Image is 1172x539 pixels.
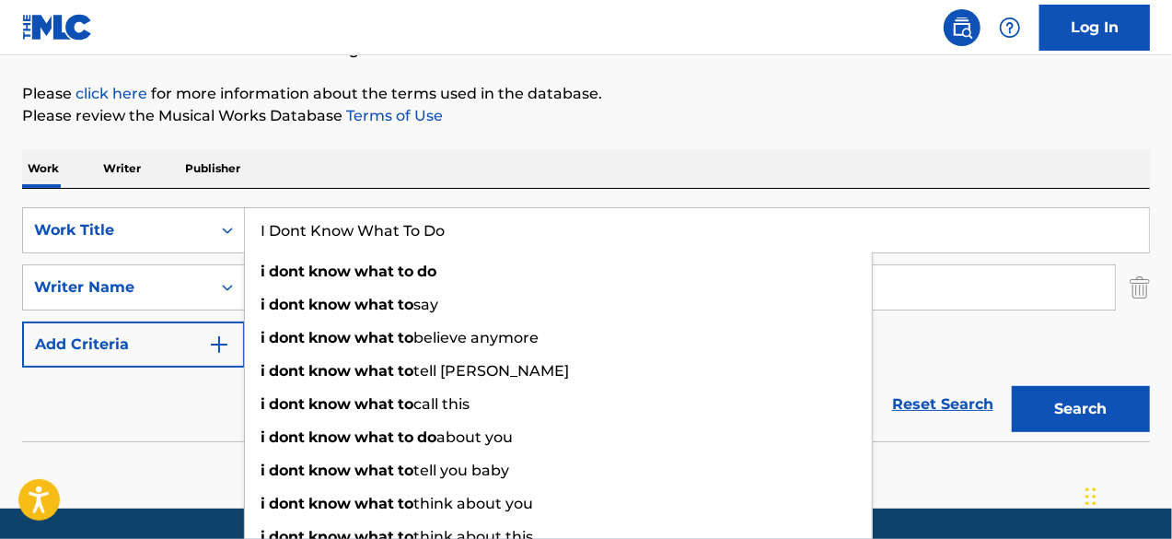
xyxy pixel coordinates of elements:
[1012,386,1150,432] button: Search
[308,495,351,512] strong: know
[180,149,246,188] p: Publisher
[269,428,305,446] strong: dont
[22,83,1150,105] p: Please for more information about the terms used in the database.
[417,263,436,280] strong: do
[269,395,305,413] strong: dont
[417,428,436,446] strong: do
[398,329,413,346] strong: to
[22,207,1150,441] form: Search Form
[22,14,93,41] img: MLC Logo
[413,362,569,380] span: tell [PERSON_NAME]
[398,395,413,413] strong: to
[354,495,394,512] strong: what
[354,428,394,446] strong: what
[261,263,265,280] strong: i
[944,9,981,46] a: Public Search
[34,219,200,241] div: Work Title
[398,462,413,479] strong: to
[22,149,64,188] p: Work
[261,395,265,413] strong: i
[413,462,509,479] span: tell you baby
[354,263,394,280] strong: what
[208,334,230,356] img: 9d2ae6d4665cec9f34b9.svg
[261,462,265,479] strong: i
[398,296,413,313] strong: to
[1080,451,1172,539] iframe: Chat Widget
[261,329,265,346] strong: i
[269,329,305,346] strong: dont
[1039,5,1150,51] a: Log In
[398,263,413,280] strong: to
[34,276,200,299] div: Writer Name
[269,462,305,479] strong: dont
[413,329,539,346] span: believe anymore
[354,296,394,313] strong: what
[398,428,413,446] strong: to
[261,495,265,512] strong: i
[261,428,265,446] strong: i
[261,362,265,380] strong: i
[354,462,394,479] strong: what
[269,296,305,313] strong: dont
[269,263,305,280] strong: dont
[354,395,394,413] strong: what
[1130,264,1150,311] img: Delete Criterion
[308,428,351,446] strong: know
[413,296,438,313] span: say
[308,395,351,413] strong: know
[98,149,146,188] p: Writer
[1085,469,1097,524] div: Drag
[354,329,394,346] strong: what
[269,362,305,380] strong: dont
[999,17,1021,39] img: help
[342,107,443,124] a: Terms of Use
[951,17,973,39] img: search
[75,85,147,102] a: click here
[413,395,470,413] span: call this
[413,495,533,512] span: think about you
[22,105,1150,127] p: Please review the Musical Works Database
[308,263,351,280] strong: know
[308,362,351,380] strong: know
[883,384,1003,425] a: Reset Search
[269,495,305,512] strong: dont
[308,329,351,346] strong: know
[308,296,351,313] strong: know
[261,296,265,313] strong: i
[992,9,1028,46] div: Help
[398,495,413,512] strong: to
[398,362,413,380] strong: to
[436,428,513,446] span: about you
[354,362,394,380] strong: what
[22,322,245,368] button: Add Criteria
[308,462,351,479] strong: know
